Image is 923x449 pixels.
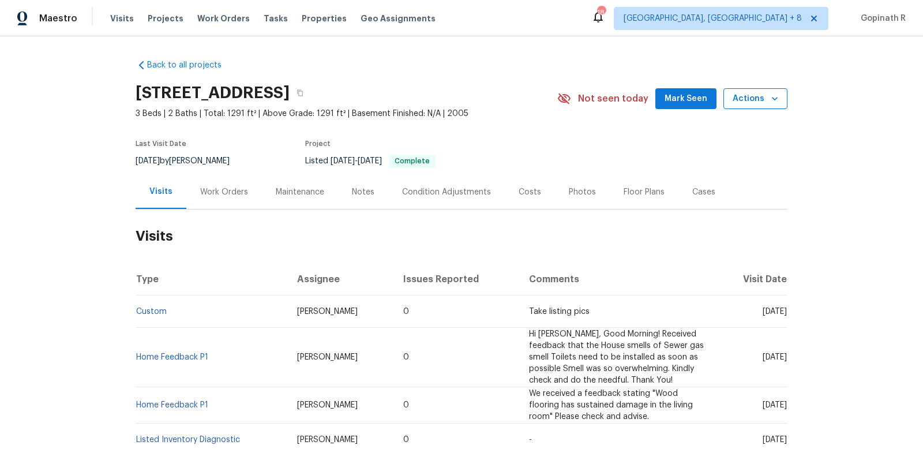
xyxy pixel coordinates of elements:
span: 0 [403,401,409,409]
button: Mark Seen [655,88,716,110]
span: Project [305,140,331,147]
a: Back to all projects [136,59,246,71]
span: [DATE] [763,353,787,361]
th: Issues Reported [394,263,520,295]
h2: [STREET_ADDRESS] [136,87,290,99]
div: Costs [519,186,541,198]
span: We received a feedback stating "Wood flooring has sustained damage in the living room" Please che... [529,390,693,421]
div: Photos [569,186,596,198]
a: Home Feedback P1 [136,401,208,409]
span: Hi [PERSON_NAME], Good Morning! Received feedback that the House smells of Sewer gas smell Toilet... [529,330,704,384]
span: Actions [733,92,778,106]
span: [DATE] [763,401,787,409]
a: Listed Inventory Diagnostic [136,436,240,444]
span: Complete [390,158,434,164]
span: Maestro [39,13,77,24]
h2: Visits [136,209,787,263]
span: Last Visit Date [136,140,186,147]
button: Copy Address [290,83,310,103]
span: [DATE] [763,436,787,444]
div: Cases [692,186,715,198]
span: Properties [302,13,347,24]
span: 0 [403,308,409,316]
span: [DATE] [136,157,160,165]
div: Maintenance [276,186,324,198]
span: Take listing pics [529,308,590,316]
a: Custom [136,308,167,316]
span: [PERSON_NAME] [297,353,358,361]
span: [PERSON_NAME] [297,308,358,316]
th: Assignee [288,263,394,295]
th: Comments [520,263,715,295]
span: 0 [403,436,409,444]
span: 3 Beds | 2 Baths | Total: 1291 ft² | Above Grade: 1291 ft² | Basement Finished: N/A | 2005 [136,108,557,119]
span: - [331,157,382,165]
span: Geo Assignments [361,13,436,24]
a: Home Feedback P1 [136,353,208,361]
span: [GEOGRAPHIC_DATA], [GEOGRAPHIC_DATA] + 8 [624,13,802,24]
span: Work Orders [197,13,250,24]
span: [PERSON_NAME] [297,401,358,409]
button: Actions [723,88,787,110]
th: Visit Date [715,263,787,295]
span: [DATE] [763,308,787,316]
div: 184 [597,7,605,18]
div: Visits [149,186,172,197]
span: Listed [305,157,436,165]
span: [PERSON_NAME] [297,436,358,444]
span: - [529,436,532,444]
span: [DATE] [358,157,382,165]
div: by [PERSON_NAME] [136,154,243,168]
span: Mark Seen [665,92,707,106]
span: Projects [148,13,183,24]
span: Not seen today [578,93,648,104]
th: Type [136,263,288,295]
span: Gopinath R [856,13,906,24]
span: [DATE] [331,157,355,165]
span: Tasks [264,14,288,23]
span: Visits [110,13,134,24]
div: Condition Adjustments [402,186,491,198]
div: Floor Plans [624,186,665,198]
div: Notes [352,186,374,198]
span: 0 [403,353,409,361]
div: Work Orders [200,186,248,198]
